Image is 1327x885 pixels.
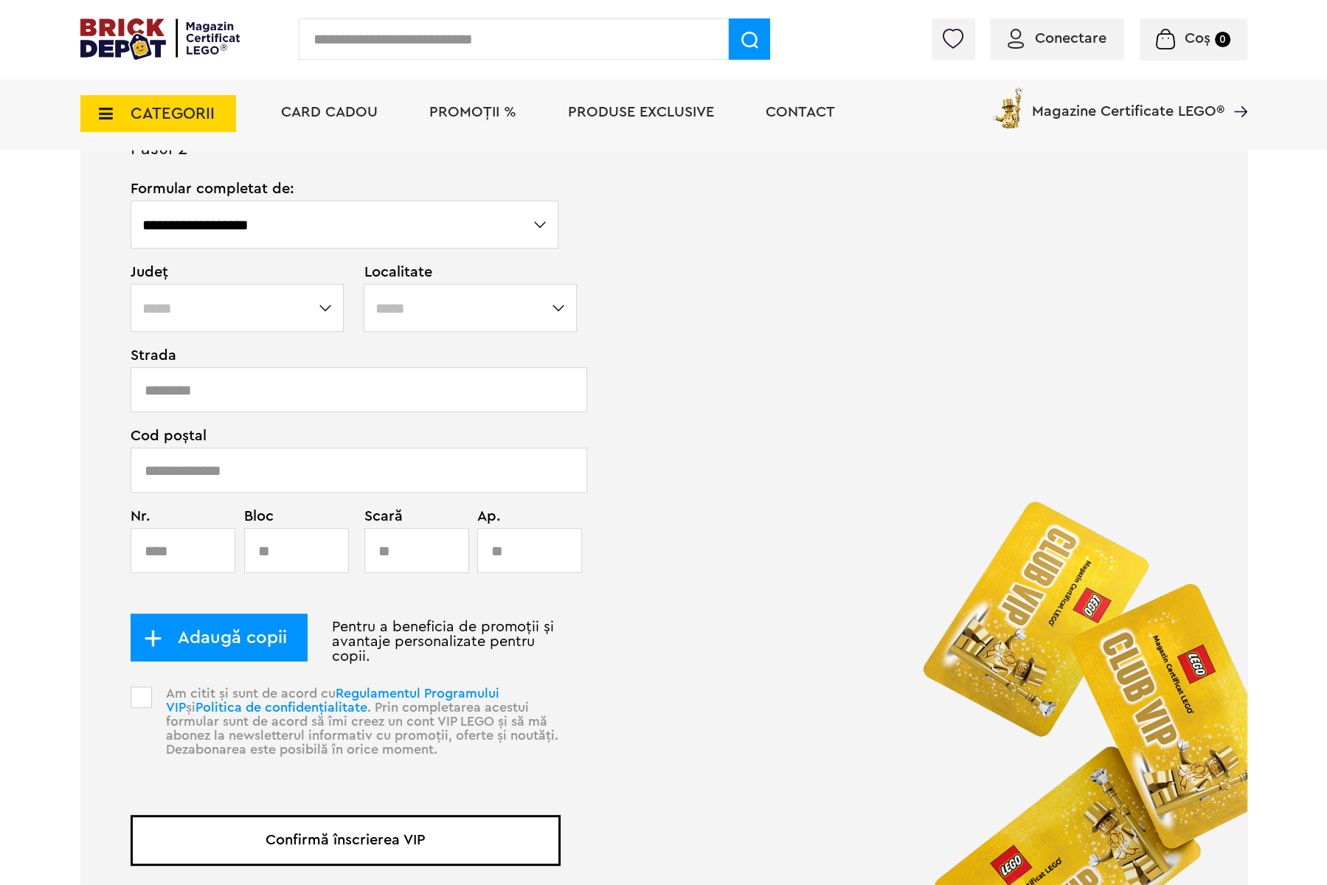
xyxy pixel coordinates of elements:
[281,105,378,119] a: Card Cadou
[364,265,561,280] span: Localitate
[568,105,714,119] a: Produse exclusive
[162,629,287,645] span: Adaugă copii
[131,105,215,122] span: CATEGORII
[1035,31,1106,46] span: Conectare
[1185,31,1210,46] span: Coș
[144,629,162,648] img: add_child
[477,509,538,524] span: Ap.
[1215,32,1230,47] small: 0
[156,687,561,782] p: Am citit și sunt de acord cu și . Prin completarea acestui formular sunt de acord să îmi creez un...
[766,105,835,119] a: Contact
[131,428,561,443] span: Cod poștal
[131,265,346,280] span: Județ
[195,701,367,714] a: Politica de confidențialitate
[131,181,561,196] span: Formular completat de:
[166,687,499,714] a: Regulamentul Programului VIP
[131,509,227,524] span: Nr.
[1224,85,1247,100] a: Magazine Certificate LEGO®
[1032,85,1224,119] span: Magazine Certificate LEGO®
[1008,31,1106,46] a: Conectare
[131,619,561,664] p: Pentru a beneficia de promoții și avantaje personalizate pentru copii.
[80,142,1247,181] p: Pasul 2
[131,815,561,866] button: Confirmă înscrierea VIP
[244,509,341,524] span: Bloc
[429,105,516,119] a: PROMOȚII %
[364,509,442,524] span: Scară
